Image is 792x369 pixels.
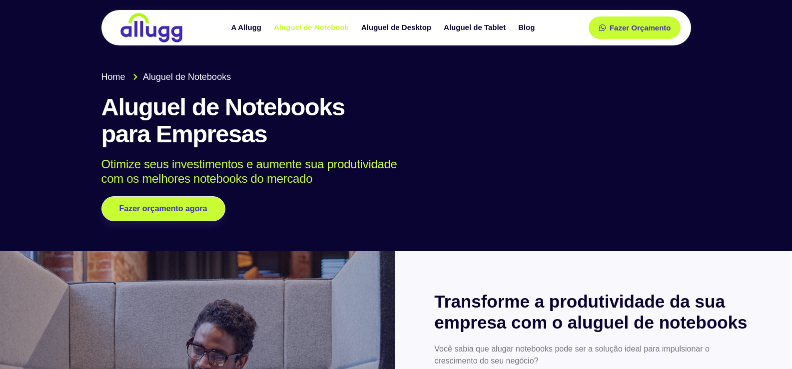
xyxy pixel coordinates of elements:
a: Aluguel de Desktop [356,19,439,36]
a: Fazer Orçamento [589,16,681,39]
span: Home [101,70,125,84]
p: Você sabia que alugar notebooks pode ser a solução ideal para impulsionar o crescimento do seu ne... [434,343,752,367]
a: Aluguel de Tablet [439,19,513,36]
span: Fazer Orçamento [610,24,671,31]
img: locação de TI é Allugg [119,12,184,43]
h2: Transforme a produtividade da sua empresa com o aluguel de notebooks [434,291,752,333]
h1: Aluguel de Notebooks para Empresas [101,94,691,148]
span: Fazer orçamento agora [119,205,207,213]
p: Otimize seus investimentos e aumente sua produtividade com os melhores notebooks do mercado [101,157,677,186]
span: Aluguel de Notebooks [140,70,231,84]
a: A Allugg [226,19,269,36]
a: Fazer orçamento agora [101,196,225,221]
a: Blog [513,19,542,36]
a: Aluguel de Notebook [269,19,356,36]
